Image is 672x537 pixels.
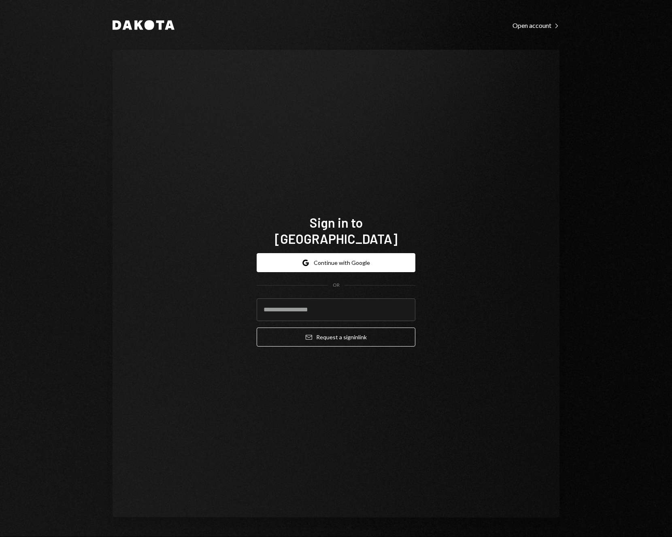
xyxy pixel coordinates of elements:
h1: Sign in to [GEOGRAPHIC_DATA] [257,214,415,247]
button: Request a signinlink [257,328,415,347]
a: Open account [513,21,559,30]
button: Continue with Google [257,253,415,272]
div: OR [333,282,340,289]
